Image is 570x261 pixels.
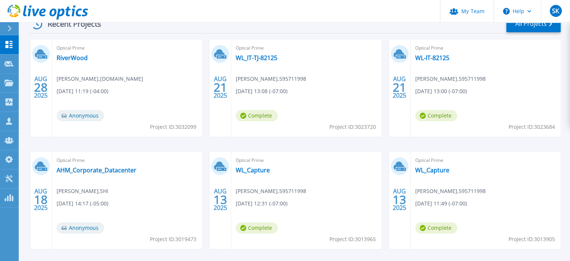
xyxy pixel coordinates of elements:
div: AUG 2025 [213,186,227,213]
span: 21 [214,84,227,91]
span: Project ID: 3023720 [329,123,376,131]
div: AUG 2025 [392,74,407,101]
div: AUG 2025 [34,74,48,101]
a: WL_Capture [236,166,270,174]
a: RiverWood [57,54,88,62]
span: Complete [236,222,278,234]
div: AUG 2025 [392,186,407,213]
span: 18 [34,196,48,203]
span: Project ID: 3013905 [509,235,555,243]
span: 13 [214,196,227,203]
span: [DATE] 12:31 (-07:00) [236,199,287,208]
span: [DATE] 13:00 (-07:00) [415,87,467,95]
span: Project ID: 3023684 [509,123,555,131]
span: Project ID: 3019473 [150,235,196,243]
a: WL_IT-TJ-82125 [236,54,277,62]
span: Optical Prime [415,156,556,164]
span: [PERSON_NAME] , [DOMAIN_NAME] [57,75,143,83]
span: 21 [393,84,406,91]
span: Optical Prime [57,44,197,52]
span: [PERSON_NAME] , 595711998 [236,75,306,83]
span: Anonymous [57,222,104,234]
span: [PERSON_NAME] , 595711998 [415,75,486,83]
span: [PERSON_NAME] , 595711998 [415,187,486,195]
span: Project ID: 3013965 [329,235,376,243]
span: Complete [415,110,457,121]
span: 28 [34,84,48,91]
div: Recent Projects [29,15,111,33]
a: AHM_Corporate_Datacenter [57,166,136,174]
span: Optical Prime [236,44,377,52]
span: SK [552,8,559,14]
div: AUG 2025 [213,74,227,101]
span: Optical Prime [415,44,556,52]
span: [DATE] 13:08 (-07:00) [236,87,287,95]
span: 13 [393,196,406,203]
span: [PERSON_NAME] , 595711998 [236,187,306,195]
span: Complete [415,222,457,234]
span: [DATE] 11:19 (-04:00) [57,87,108,95]
span: Project ID: 3032099 [150,123,196,131]
span: [DATE] 14:17 (-05:00) [57,199,108,208]
a: WL-IT-82125 [415,54,449,62]
span: Optical Prime [236,156,377,164]
span: Optical Prime [57,156,197,164]
span: Complete [236,110,278,121]
a: WL_Capture [415,166,449,174]
a: All Projects [506,15,561,32]
span: Anonymous [57,110,104,121]
div: AUG 2025 [34,186,48,213]
span: [PERSON_NAME] , SHI [57,187,108,195]
span: [DATE] 11:49 (-07:00) [415,199,467,208]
